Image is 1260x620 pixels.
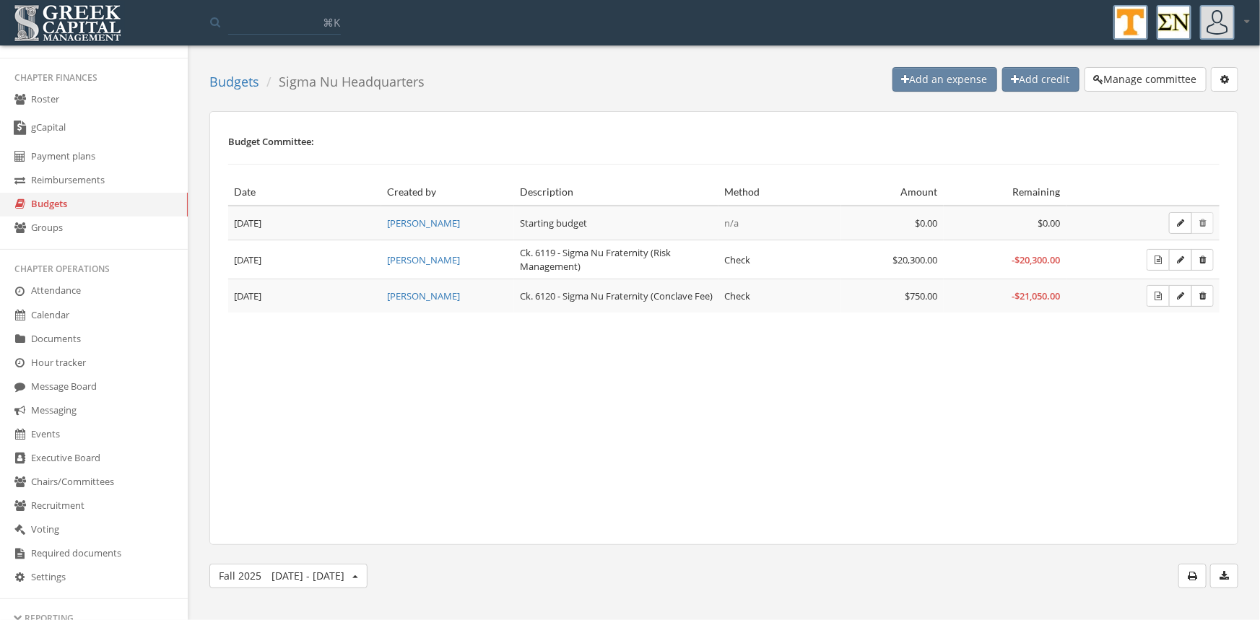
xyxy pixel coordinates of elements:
button: Add an expense [892,67,997,92]
span: - $21,050.00 [1012,289,1061,302]
li: Sigma Nu Headquarters [259,73,425,92]
span: ⌘K [323,15,340,30]
span: Fall 2025 [219,569,344,582]
span: $0.00 [916,217,938,230]
td: Ck. 6120 - Sigma Nu Fraternity (Conclave Fee) [514,279,718,313]
div: Remaining [950,185,1061,199]
span: $20,300.00 [893,253,938,266]
td: Ck. 6119 - Sigma Nu Fraternity (Risk Management) [514,240,718,279]
button: Add credit [1002,67,1079,92]
div: Method [724,185,835,199]
span: [DATE] [234,217,261,230]
a: [PERSON_NAME] [387,289,460,302]
span: Budget Committee: [228,135,314,148]
td: Check [718,240,841,279]
span: [DATE] - [DATE] [271,569,344,582]
span: [DATE] [234,289,261,302]
a: [PERSON_NAME] [387,217,460,230]
span: [DATE] [234,253,261,266]
button: Fall 2025[DATE] - [DATE] [209,564,368,588]
button: Manage committee [1085,67,1207,92]
div: Amount [847,185,938,199]
td: Check [718,279,841,313]
td: Starting budget [514,206,718,240]
div: Date [234,185,375,199]
a: Budgets [209,73,259,90]
a: [PERSON_NAME] [387,253,460,266]
span: $0.00 [1038,217,1061,230]
div: Created by [387,185,508,199]
span: $750.00 [905,289,938,302]
div: Description [520,185,713,199]
td: n/a [718,206,841,240]
span: - $20,300.00 [1012,253,1061,266]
